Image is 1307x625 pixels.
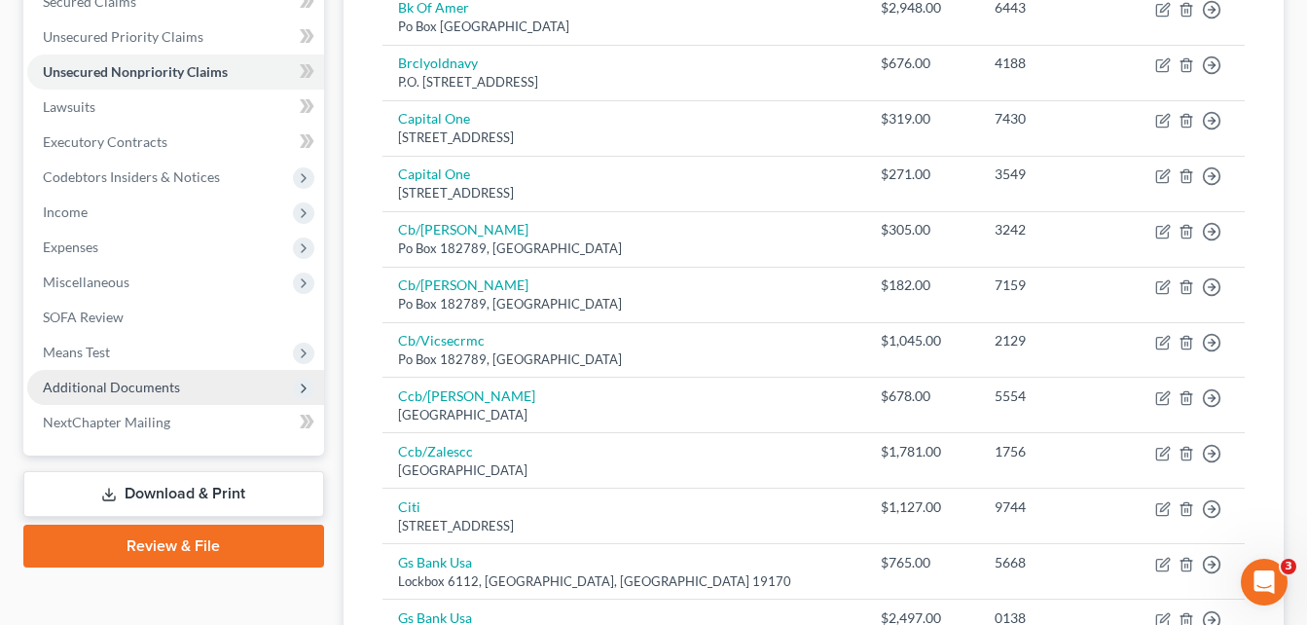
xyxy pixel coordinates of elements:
[881,165,962,184] div: $271.00
[43,239,98,255] span: Expenses
[995,54,1109,73] div: 4188
[398,350,851,369] div: Po Box 182789, [GEOGRAPHIC_DATA]
[398,239,851,258] div: Po Box 182789, [GEOGRAPHIC_DATA]
[881,442,962,461] div: $1,781.00
[995,109,1109,129] div: 7430
[43,98,95,115] span: Lawsuits
[881,386,962,406] div: $678.00
[398,129,851,147] div: [STREET_ADDRESS]
[995,497,1109,517] div: 9744
[27,300,324,335] a: SOFA Review
[881,109,962,129] div: $319.00
[43,63,228,80] span: Unsecured Nonpriority Claims
[1281,559,1296,574] span: 3
[398,221,528,238] a: Cb/[PERSON_NAME]
[43,133,167,150] span: Executory Contracts
[398,498,420,515] a: Citi
[881,220,962,239] div: $305.00
[881,497,962,517] div: $1,127.00
[43,274,129,290] span: Miscellaneous
[43,414,170,430] span: NextChapter Mailing
[27,55,324,90] a: Unsecured Nonpriority Claims
[398,110,470,127] a: Capital One
[881,553,962,572] div: $765.00
[398,406,851,424] div: [GEOGRAPHIC_DATA]
[398,517,851,535] div: [STREET_ADDRESS]
[881,331,962,350] div: $1,045.00
[43,203,88,220] span: Income
[27,125,324,160] a: Executory Contracts
[398,73,851,92] div: P.O. [STREET_ADDRESS]
[995,276,1109,295] div: 7159
[995,553,1109,572] div: 5668
[398,554,472,570] a: Gs Bank Usa
[398,55,478,71] a: Brclyoldnavy
[995,386,1109,406] div: 5554
[27,405,324,440] a: NextChapter Mailing
[995,331,1109,350] div: 2129
[398,165,470,182] a: Capital One
[881,276,962,295] div: $182.00
[43,344,110,360] span: Means Test
[995,165,1109,184] div: 3549
[23,525,324,568] a: Review & File
[398,184,851,202] div: [STREET_ADDRESS]
[27,19,324,55] a: Unsecured Priority Claims
[43,28,203,45] span: Unsecured Priority Claims
[398,295,851,313] div: Po Box 182789, [GEOGRAPHIC_DATA]
[398,332,485,349] a: Cb/Vicsecrmc
[27,90,324,125] a: Lawsuits
[23,471,324,517] a: Download & Print
[1241,559,1288,606] iframe: Intercom live chat
[398,276,528,293] a: Cb/[PERSON_NAME]
[398,387,535,404] a: Ccb/[PERSON_NAME]
[43,309,124,325] span: SOFA Review
[881,54,962,73] div: $676.00
[995,442,1109,461] div: 1756
[398,18,851,36] div: Po Box [GEOGRAPHIC_DATA]
[398,461,851,480] div: [GEOGRAPHIC_DATA]
[398,572,851,591] div: Lockbox 6112, [GEOGRAPHIC_DATA], [GEOGRAPHIC_DATA] 19170
[398,443,473,460] a: Ccb/Zalescc
[995,220,1109,239] div: 3242
[43,168,220,185] span: Codebtors Insiders & Notices
[43,379,180,395] span: Additional Documents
